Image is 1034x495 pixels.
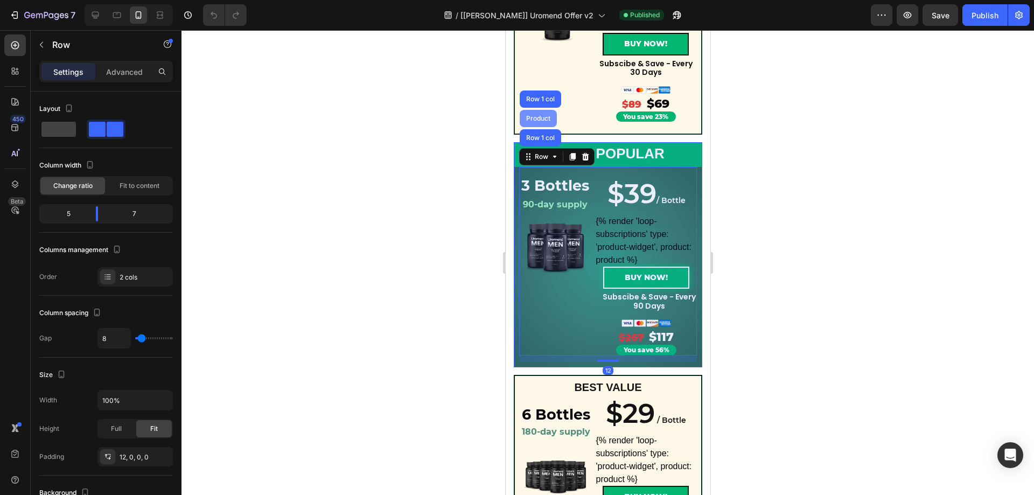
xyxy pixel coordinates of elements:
[39,333,52,343] div: Gap
[120,181,159,191] span: Fit to content
[997,442,1023,468] div: Open Intercom Messenger
[41,206,87,221] div: 5
[106,66,143,78] p: Advanced
[8,197,26,206] div: Beta
[456,10,458,21] span: /
[98,329,130,348] input: Auto
[630,10,660,20] span: Published
[53,181,93,191] span: Change ratio
[39,368,68,382] div: Size
[39,243,123,257] div: Columns management
[98,391,172,410] input: Auto
[972,10,998,21] div: Publish
[39,272,57,282] div: Order
[203,4,247,26] div: Undo/Redo
[39,395,57,405] div: Width
[10,115,26,123] div: 450
[150,424,158,434] span: Fit
[4,4,80,26] button: 7
[932,11,949,20] span: Save
[52,38,144,51] p: Row
[120,273,170,282] div: 2 cols
[962,4,1008,26] button: Publish
[506,30,710,495] iframe: Design area
[71,9,75,22] p: 7
[923,4,958,26] button: Save
[39,306,103,320] div: Column spacing
[97,456,183,478] button: BUY NOW!
[120,452,170,462] div: 12, 0, 0, 0
[460,10,593,21] span: [[PERSON_NAME]] Uromend Offer v2
[107,206,171,221] div: 7
[39,452,64,462] div: Padding
[39,158,96,173] div: Column width
[118,460,162,473] div: BUY NOW!
[39,424,59,434] div: Height
[53,66,83,78] p: Settings
[111,424,122,434] span: Full
[39,102,75,116] div: Layout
